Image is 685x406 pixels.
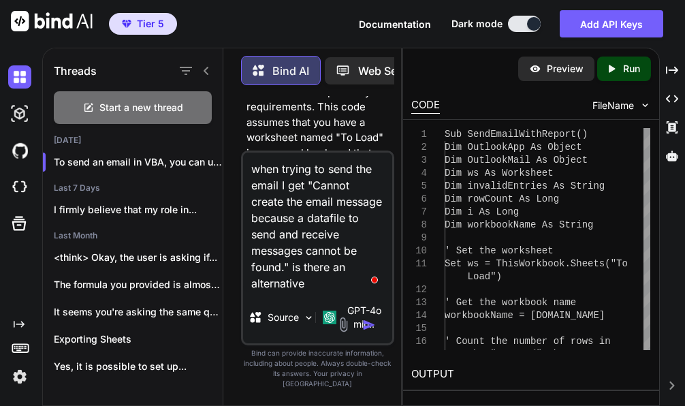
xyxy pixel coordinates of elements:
h2: Last 7 Days [43,183,223,193]
button: Add API Keys [560,10,663,37]
span: Start a new thread [99,101,183,114]
img: githubDark [8,139,31,162]
span: Documentation [359,18,431,30]
div: 1 [411,128,427,141]
div: 9 [411,232,427,245]
p: Source [268,311,299,324]
p: Web Search [358,63,420,79]
span: Tier 5 [137,17,164,31]
img: premium [122,20,131,28]
img: darkChat [8,65,31,89]
span: Dim rowCount As Long [445,193,559,204]
p: Bind can provide inaccurate information, including about people. Always double-check its answers.... [241,348,394,389]
h1: Threads [54,63,97,79]
span: Dim invalidEntries As String [445,181,605,191]
img: Pick Models [303,312,315,324]
div: 12 [411,283,427,296]
p: Bind AI [272,63,309,79]
p: I firmly believe that my role in... [54,203,223,217]
span: workbookName = [DOMAIN_NAME] [445,310,605,321]
p: Exporting Sheets [54,332,223,346]
img: GPT-4o mini [323,311,336,324]
div: CODE [411,97,440,114]
div: 16 [411,335,427,348]
p: To send an email in VBA, you can use the... [54,155,223,169]
img: settings [8,365,31,388]
div: 7 [411,206,427,219]
span: Dim ws As Worksheet [445,168,554,178]
p: It seems you're asking the same question... [54,305,223,319]
img: Bind AI [11,11,93,31]
p: GPT-4o min.. [342,304,387,331]
span: Dim OutlookMail As Object [445,155,588,166]
span: FileName [592,99,634,112]
img: chevron down [639,99,651,111]
span: Sub SendEmailWithReport() [445,129,588,140]
div: 10 [411,245,427,257]
p: The formula you provided is almost correct... [54,278,223,292]
span: ' Count the number of rows in [445,336,611,347]
span: Dim i As Long [445,206,519,217]
div: 8 [411,219,427,232]
p: <think> Okay, the user is asking if... [54,251,223,264]
span: ' Set the worksheet [445,245,554,256]
span: ' Get the workbook name [445,297,576,308]
span: the "To Load" sheet [468,349,577,360]
img: darkAi-studio [8,102,31,125]
div: 2 [411,141,427,154]
img: attachment [336,317,351,332]
div: 6 [411,193,427,206]
span: Dim workbookName As String [445,219,593,230]
div: 4 [411,167,427,180]
span: Load") [468,271,502,282]
span: Set ws = ThisWorkbook.Sheets("To [445,258,628,269]
img: cloudideIcon [8,176,31,199]
div: 15 [411,322,427,335]
img: icon [362,318,376,332]
span: Dim OutlookApp As Object [445,142,582,153]
div: 14 [411,309,427,322]
textarea: To enrich screen reader interactions, please activate Accessibility in Grammarly extension settings [243,153,392,292]
button: premiumTier 5 [109,13,177,35]
h2: OUTPUT [403,358,659,390]
img: preview [529,63,541,75]
button: Documentation [359,17,431,31]
div: 3 [411,154,427,167]
p: Run [623,62,640,76]
span: Dark mode [451,17,503,31]
p: Preview [547,62,584,76]
p: Yes, it is possible to set up... [54,360,223,373]
h2: Last Month [43,230,223,241]
div: 13 [411,296,427,309]
div: 11 [411,257,427,270]
p: To send an email in VBA, you can use the object to create and send an email. Below is a sample co... [246,7,391,207]
div: 5 [411,180,427,193]
h2: [DATE] [43,135,223,146]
